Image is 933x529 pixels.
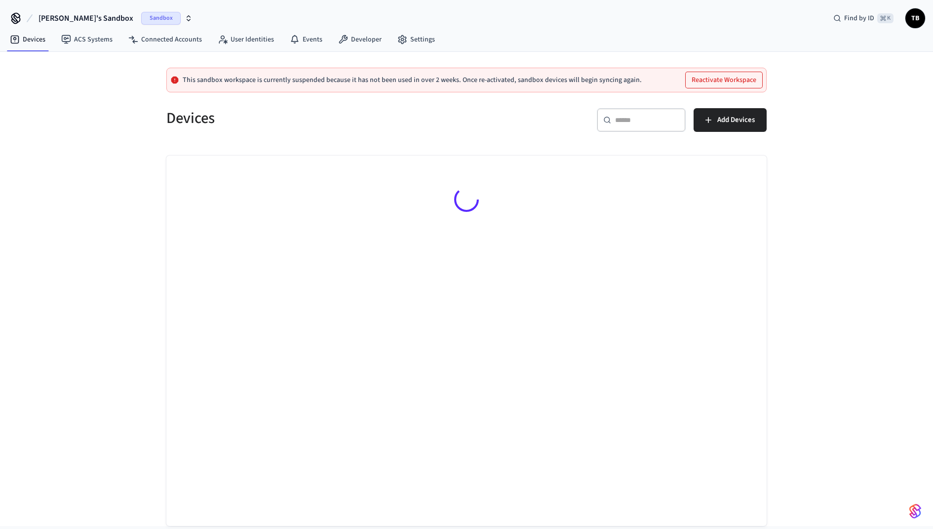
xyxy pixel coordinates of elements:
[694,108,767,132] button: Add Devices
[210,31,282,48] a: User Identities
[39,12,133,24] span: [PERSON_NAME]'s Sandbox
[909,503,921,519] img: SeamLogoGradient.69752ec5.svg
[166,108,461,128] h5: Devices
[686,72,762,88] button: Reactivate Workspace
[905,8,925,28] button: TB
[141,12,181,25] span: Sandbox
[825,9,901,27] div: Find by ID⌘ K
[282,31,330,48] a: Events
[877,13,894,23] span: ⌘ K
[844,13,874,23] span: Find by ID
[2,31,53,48] a: Devices
[53,31,120,48] a: ACS Systems
[183,76,642,84] p: This sandbox workspace is currently suspended because it has not been used in over 2 weeks. Once ...
[906,9,924,27] span: TB
[330,31,389,48] a: Developer
[717,114,755,126] span: Add Devices
[389,31,443,48] a: Settings
[120,31,210,48] a: Connected Accounts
